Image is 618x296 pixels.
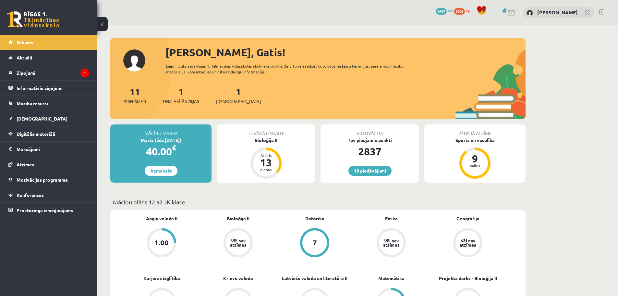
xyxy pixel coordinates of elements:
a: Vēl nav atzīmes [200,228,276,259]
div: Marts (līdz [DATE]) [110,137,212,144]
a: 11Priekšmeti [124,85,146,105]
div: Tuvākā ieskaite [217,124,315,137]
a: Proktoringa izmēģinājums [8,203,89,218]
div: dienas [256,168,276,172]
div: Pēdējā atzīme [424,124,526,137]
a: Digitālie materiāli [8,126,89,141]
div: Vēl nav atzīmes [382,238,400,247]
div: 7 [313,239,317,246]
a: Konferences [8,187,89,202]
a: 1[DEMOGRAPHIC_DATA] [216,85,261,105]
span: Digitālie materiāli [17,131,55,137]
span: Motivācijas programma [17,177,68,183]
p: Mācību plāns 12.a2 JK klase [113,198,523,206]
a: Fizika [385,215,398,222]
a: Bioloģija II Atlicis 13 dienas [217,137,315,180]
a: 7 [276,228,353,259]
a: Sports un veselība 9 balles [424,137,526,180]
i: 1 [80,69,89,77]
div: Tev pieejamie punkti [321,137,419,144]
a: Angļu valoda II [146,215,177,222]
span: xp [466,8,470,13]
a: Maksājumi [8,142,89,157]
div: 2837 [321,144,419,159]
div: Motivācija [321,124,419,137]
span: 1396 [454,8,465,15]
span: Konferences [17,192,44,198]
div: 40.00 [110,144,212,159]
span: 2837 [436,8,447,15]
a: Matemātika [378,275,405,282]
div: Laipni lūgts savā Rīgas 1. Tālmācības vidusskolas skolnieka profilā. Šeit Tu vari redzēt tuvojošo... [166,63,415,75]
div: Vēl nav atzīmes [229,238,247,247]
div: Atlicis [256,153,276,157]
a: 1396 xp [454,8,473,13]
a: Apmaksāt [145,166,177,176]
a: 1.00 [123,228,200,259]
div: balles [465,164,485,168]
a: Mācību resursi [8,96,89,111]
span: Proktoringa izmēģinājums [17,207,73,213]
span: Sākums [17,39,33,45]
span: Priekšmeti [124,98,146,105]
div: 13 [256,157,276,168]
span: Mācību resursi [17,100,48,106]
a: Vēl nav atzīmes [353,228,430,259]
div: 1.00 [154,239,169,246]
span: € [172,143,176,152]
a: 10 piedāvājumi [348,166,392,176]
a: Informatīvie ziņojumi [8,81,89,96]
img: Gatis Pormalis [527,10,533,16]
a: Aktuāli [8,50,89,65]
span: mP [448,8,453,13]
a: Projekta darbs - Bioloģija II [439,275,497,282]
div: 9 [465,153,485,164]
a: Atzīmes [8,157,89,172]
span: Atzīmes [17,161,34,167]
span: Aktuāli [17,55,32,60]
a: Motivācijas programma [8,172,89,187]
a: Vēl nav atzīmes [430,228,506,259]
a: Datorika [305,215,324,222]
a: Latviešu valoda un literatūra II [282,275,347,282]
div: Bioloģija II [217,137,315,144]
div: [PERSON_NAME], Gatis! [165,45,526,60]
div: Sports un veselība [424,137,526,144]
div: Vēl nav atzīmes [459,238,477,247]
a: Karjeras izglītība [143,275,180,282]
a: 2837 mP [436,8,453,13]
legend: Ziņojumi [17,65,89,80]
a: [PERSON_NAME] [537,9,578,16]
a: [DEMOGRAPHIC_DATA] [8,111,89,126]
a: Sākums [8,35,89,50]
legend: Informatīvie ziņojumi [17,81,89,96]
a: Rīgas 1. Tālmācības vidusskola [7,11,59,28]
a: Ziņojumi1 [8,65,89,80]
a: Ģeogrāfija [456,215,479,222]
span: Neizlasītās ziņas [163,98,199,105]
a: Bioloģija II [227,215,249,222]
legend: Maksājumi [17,142,89,157]
a: Krievu valoda [223,275,253,282]
div: Mācību maksa [110,124,212,137]
span: [DEMOGRAPHIC_DATA] [216,98,261,105]
span: [DEMOGRAPHIC_DATA] [17,116,67,122]
a: 1Neizlasītās ziņas [163,85,199,105]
